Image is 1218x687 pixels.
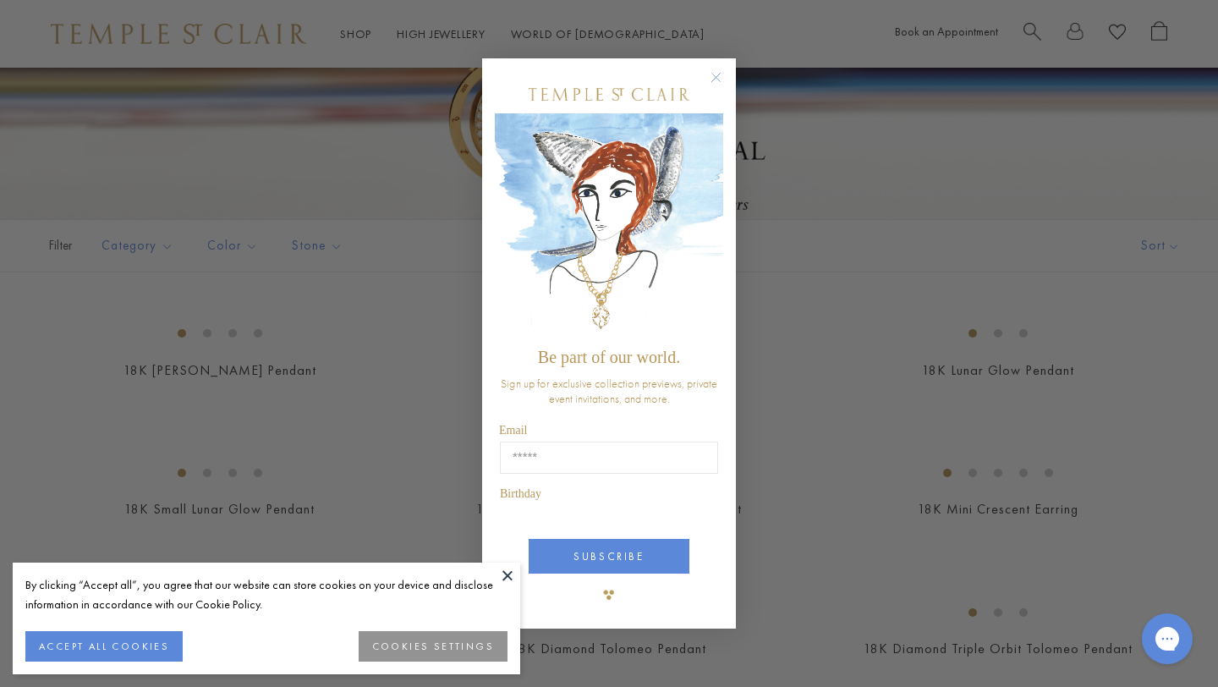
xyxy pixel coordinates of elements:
[499,424,527,437] span: Email
[359,631,507,662] button: COOKIES SETTINGS
[538,348,680,366] span: Be part of our world.
[495,113,723,339] img: c4a9eb12-d91a-4d4a-8ee0-386386f4f338.jpeg
[529,539,689,574] button: SUBSCRIBE
[714,75,735,96] button: Close dialog
[25,631,183,662] button: ACCEPT ALL COOKIES
[592,578,626,612] img: TSC
[501,376,717,406] span: Sign up for exclusive collection previews, private event invitations, and more.
[529,88,689,101] img: Temple St. Clair
[1133,607,1201,670] iframe: Gorgias live chat messenger
[500,442,718,474] input: Email
[500,487,541,500] span: Birthday
[25,575,507,614] div: By clicking “Accept all”, you agree that our website can store cookies on your device and disclos...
